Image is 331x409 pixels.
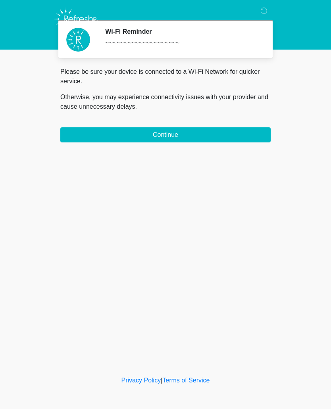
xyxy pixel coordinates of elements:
[161,377,162,384] a: |
[135,103,137,110] span: .
[60,92,271,111] p: Otherwise, you may experience connectivity issues with your provider and cause unnecessary delays
[121,377,161,384] a: Privacy Policy
[60,127,271,142] button: Continue
[105,38,259,48] div: ~~~~~~~~~~~~~~~~~~~~
[52,6,100,32] img: Refresh RX Logo
[162,377,210,384] a: Terms of Service
[66,28,90,52] img: Agent Avatar
[60,67,271,86] p: Please be sure your device is connected to a Wi-Fi Network for quicker service.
